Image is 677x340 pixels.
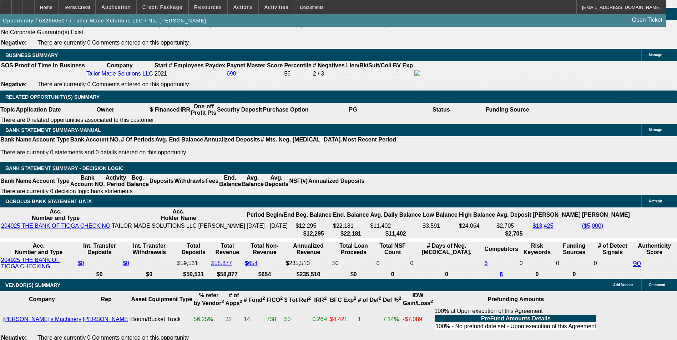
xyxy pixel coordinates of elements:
th: # Days of Neg. [MEDICAL_DATA]. [410,242,483,256]
th: End. Balance [333,208,369,222]
a: Tailor Made Solutions LLC [86,71,153,77]
div: 100% at Upon execution of this Agreement [434,308,597,331]
th: Status [397,103,485,117]
a: 204925 THE BANK OF TIOGA CHECKING [1,257,60,269]
td: [DATE] - [DATE] [246,222,294,230]
sup: 2 [324,295,327,301]
td: $11,402 [370,222,422,230]
th: Fees [205,174,219,188]
th: $59,531 [177,271,210,278]
b: Company [107,62,133,68]
td: 0 [376,257,409,270]
b: Rep [101,296,112,302]
th: Competitors [484,242,519,256]
th: $2,705 [496,230,531,237]
sup: 2 [262,295,265,301]
b: $ Tot Ref [284,297,311,303]
b: # of Apps [226,292,242,306]
th: Authenticity Score [633,242,676,256]
span: Manage [649,128,662,132]
button: Actions [228,0,258,14]
th: Bank Account NO. [70,174,105,188]
a: [PERSON_NAME] [83,316,130,322]
a: $0 [78,260,84,266]
th: Activity Period [105,174,127,188]
th: Annualized Deposits [308,174,365,188]
b: Negative: [1,40,27,46]
td: 0 [556,257,593,270]
span: -- [169,71,173,77]
b: IRR [314,297,327,303]
sup: 2 [280,295,283,301]
b: # of Def [358,297,382,303]
b: # Employees [169,62,204,68]
sup: 2 [221,299,224,304]
span: Add Vendor [613,283,633,287]
th: Total Deposits [177,242,210,256]
span: Opportunity / 082500507 / Tailor Made Solutions LLC / Na, [PERSON_NAME] [3,18,206,24]
button: Credit Package [137,0,188,14]
div: $235,510 [286,260,331,267]
a: 204925 THE BANK OF TIOGA CHECKING [1,223,110,229]
a: ($5,000) [582,223,603,229]
td: 1 [358,308,382,331]
td: 0 [593,257,632,270]
th: Period Begin/End [246,208,294,222]
sup: 2 [430,299,433,304]
p: There are currently 0 statements and 0 details entered on this opportunity [0,149,396,156]
td: $2,705 [496,222,531,230]
td: $4,421 [330,308,357,331]
span: There are currently 0 Comments entered on this opportunity [37,40,189,46]
th: Int. Transfer Withdrawals [122,242,176,256]
th: Int. Transfer Deposits [77,242,122,256]
th: Avg. Daily Balance [370,208,422,222]
th: Application Date [15,103,61,117]
th: Avg. End Balance [155,136,204,143]
th: Sum of the Total NSF Count and Total Overdraft Fee Count from Ocrolus [376,242,409,256]
th: 0 [519,271,555,278]
td: 14 [243,308,266,331]
th: Acc. Number and Type [1,208,111,222]
span: RELATED OPPORTUNITY(S) SUMMARY [5,94,100,100]
th: Funding Source [485,103,530,117]
b: Start [155,62,167,68]
td: TAILOR MADE SOLUTIONS LLC [PERSON_NAME] [111,222,246,230]
img: facebook-icon.png [414,70,420,76]
th: Funding Sources [556,242,593,256]
td: -- [393,70,413,78]
span: BANK STATEMENT SUMMARY-MANUAL [5,127,101,133]
span: Refresh [649,199,662,203]
a: [PERSON_NAME]'s Machinery [2,316,81,322]
th: $0 [122,271,176,278]
button: Resources [189,0,227,14]
span: Resources [194,4,222,10]
th: Annualized Revenue [286,242,331,256]
td: -- [346,70,392,78]
td: 0 [410,257,483,270]
button: Activities [259,0,294,14]
th: NSF(#) [289,174,308,188]
th: Owner [61,103,150,117]
th: # of Detect Signals [593,242,632,256]
sup: 2 [308,295,311,301]
th: High Balance [459,208,495,222]
td: Boom/Bucket Truck [131,308,192,331]
div: 2 / 3 [313,71,345,77]
th: 0 [376,271,409,278]
th: # Of Periods [121,136,155,143]
th: Total Loan Proceeds [332,242,375,256]
th: PG [309,103,397,117]
td: -- [205,70,226,78]
td: $0 [332,257,375,270]
b: Lien/Bk/Suit/Coll [346,62,391,68]
th: Acc. Number and Type [1,242,77,256]
a: 90 [633,259,641,267]
span: There are currently 0 Comments entered on this opportunity [37,81,189,87]
b: IDW Gain/Loss [403,292,433,306]
th: Proof of Time In Business [14,62,85,69]
span: Activities [264,4,289,10]
td: 56.25% [193,308,224,331]
td: $3,591 [422,222,458,230]
td: 0.26% [312,308,329,331]
th: Security Deposit [217,103,262,117]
